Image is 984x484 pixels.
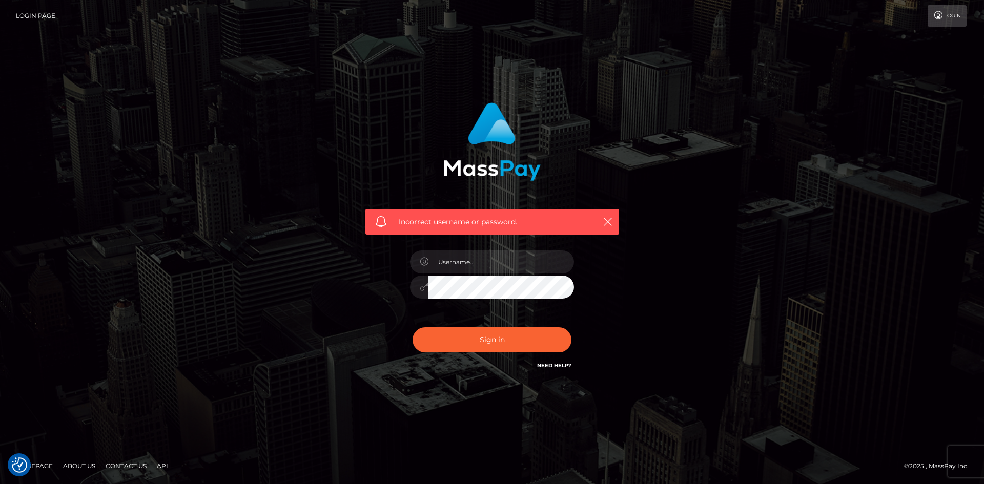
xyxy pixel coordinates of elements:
[537,362,571,369] a: Need Help?
[11,458,57,474] a: Homepage
[928,5,967,27] a: Login
[413,327,571,352] button: Sign in
[443,102,541,181] img: MassPay Login
[12,457,27,473] img: Revisit consent button
[12,457,27,473] button: Consent Preferences
[904,460,976,472] div: © 2025 , MassPay Inc.
[399,217,586,227] span: Incorrect username or password.
[428,250,574,273] input: Username...
[153,458,172,474] a: API
[59,458,99,474] a: About Us
[16,5,55,27] a: Login Page
[101,458,151,474] a: Contact Us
